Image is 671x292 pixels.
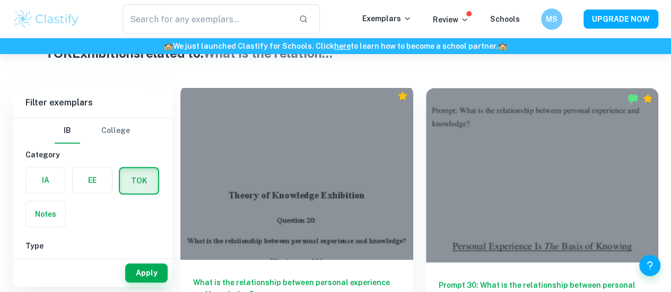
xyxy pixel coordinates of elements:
[498,42,507,50] span: 🏫
[26,167,65,193] button: IA
[541,8,562,30] button: MS
[123,4,290,34] input: Search for any exemplars...
[642,93,653,104] div: Premium
[334,42,351,50] a: here
[33,253,48,262] label: Type
[73,167,112,193] button: EE
[583,10,658,29] button: UPGRADE NOW
[164,42,173,50] span: 🏫
[25,149,159,161] h6: Category
[546,13,558,25] h6: MS
[25,240,159,252] h6: Type
[2,40,669,52] h6: We just launched Clastify for Schools. Click to learn how to become a school partner.
[397,91,408,101] div: Premium
[362,13,412,24] p: Exemplars
[433,14,469,25] p: Review
[55,118,80,144] button: IB
[490,15,520,23] a: Schools
[628,93,638,104] img: Marked
[639,255,660,276] button: Help and Feedback
[26,201,65,227] button: Notes
[101,118,130,144] button: College
[55,118,130,144] div: Filter type choice
[125,263,168,282] button: Apply
[13,8,80,30] img: Clastify logo
[120,168,158,193] button: TOK
[13,88,172,118] h6: Filter exemplars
